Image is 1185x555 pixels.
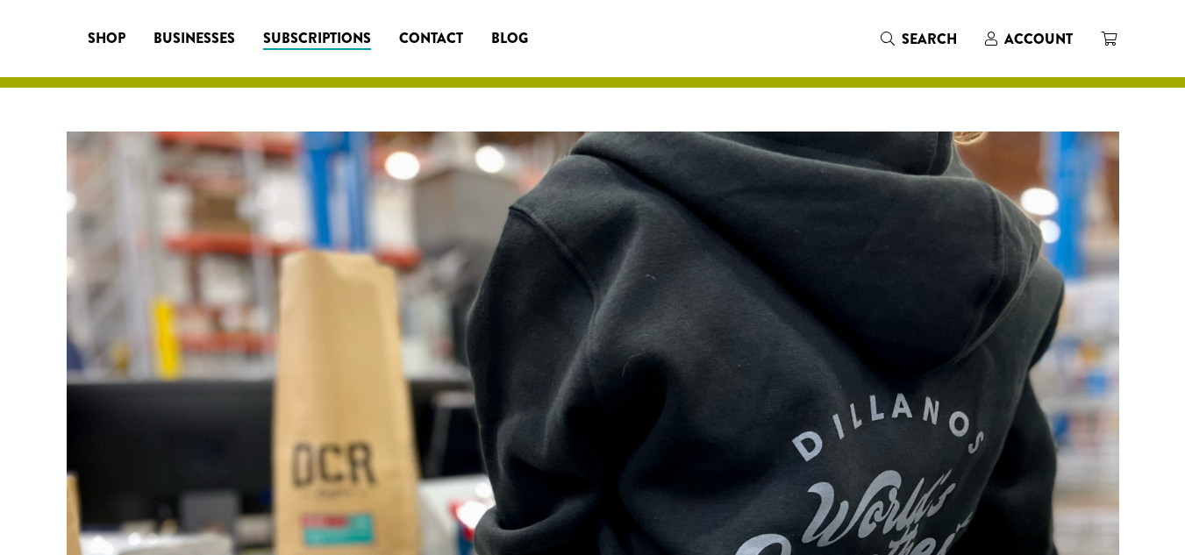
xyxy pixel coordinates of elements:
span: Contact [399,28,463,50]
a: Shop [74,25,139,53]
a: Blog [477,25,542,53]
span: Subscriptions [263,28,371,50]
span: Search [902,29,957,49]
span: Businesses [153,28,235,50]
a: Account [971,25,1087,53]
span: Blog [491,28,528,50]
a: Search [867,25,971,53]
span: Shop [88,28,125,50]
a: Contact [385,25,477,53]
a: Businesses [139,25,249,53]
a: Subscriptions [249,25,385,53]
span: Account [1004,29,1073,49]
